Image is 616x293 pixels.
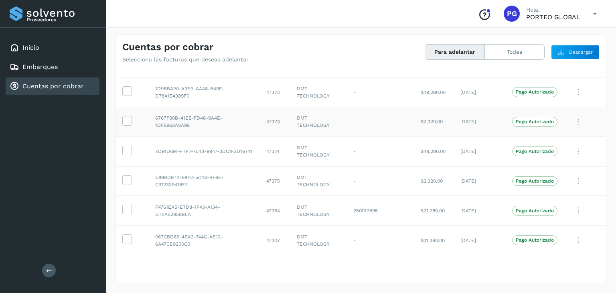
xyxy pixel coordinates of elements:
[516,178,554,184] p: Pago Autorizado
[347,107,414,137] td: -
[260,166,290,196] td: 47375
[22,82,84,90] a: Cuentas por cobrar
[6,58,99,76] div: Embarques
[454,136,506,166] td: [DATE]
[149,166,260,196] td: C89BD970-68F2-5C43-BF6E-C912339416F7
[414,196,454,226] td: $21,280.00
[149,196,260,226] td: F4761EA5-E7D8-1F43-A134-D70A52958B5A
[347,77,414,107] td: -
[454,226,506,255] td: [DATE]
[290,107,347,137] td: DMT TECHNOLOGY
[27,17,96,22] p: Proveedores
[22,63,58,71] a: Embarques
[260,196,290,226] td: 47364
[551,45,600,59] button: Descargar
[290,77,347,107] td: DMT TECHNOLOGY
[290,136,347,166] td: DMT TECHNOLOGY
[22,44,39,51] a: Inicio
[425,45,485,59] button: Para adelantar
[414,77,454,107] td: $49,280.00
[260,136,290,166] td: 47374
[347,196,414,226] td: 250012695
[485,45,544,59] button: Todas
[122,41,213,53] h4: Cuentas por cobrar
[347,136,414,166] td: -
[6,39,99,57] div: Inicio
[454,77,506,107] td: [DATE]
[516,237,554,243] p: Pago Autorizado
[414,136,454,166] td: $49,280.00
[454,107,506,137] td: [DATE]
[149,107,260,137] td: 6767F90B-41EE-FD48-9A4E-1DF6963A6A98
[122,56,249,63] p: Selecciona las facturas que deseas adelantar
[516,119,554,124] p: Pago Autorizado
[149,77,260,107] td: 1D9BBA20-A3E9-AA48-B49E-D78A1E4389F0
[526,13,580,21] p: PORTEO GLOBAL
[290,226,347,255] td: DMT TECHNOLOGY
[347,226,414,255] td: -
[454,166,506,196] td: [DATE]
[516,89,554,95] p: Pago Autorizado
[526,6,580,13] p: Hola,
[516,149,554,154] p: Pago Autorizado
[347,166,414,196] td: -
[260,77,290,107] td: 47372
[290,196,347,226] td: DMT TECHNOLOGY
[6,77,99,95] div: Cuentas por cobrar
[454,196,506,226] td: [DATE]
[414,166,454,196] td: $2,320.00
[260,107,290,137] td: 47373
[569,49,593,56] span: Descargar
[290,166,347,196] td: DMT TECHNOLOGY
[149,226,260,255] td: 067CBD66-4EA3-744C-AE12-6A47CE9200C0
[516,208,554,214] p: Pago Autorizado
[414,107,454,137] td: $2,320.00
[260,226,290,255] td: 47307
[414,226,454,255] td: $31,360.00
[149,136,260,166] td: 7D91D691-F7F7-7543-9947-3DC1F3D16741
